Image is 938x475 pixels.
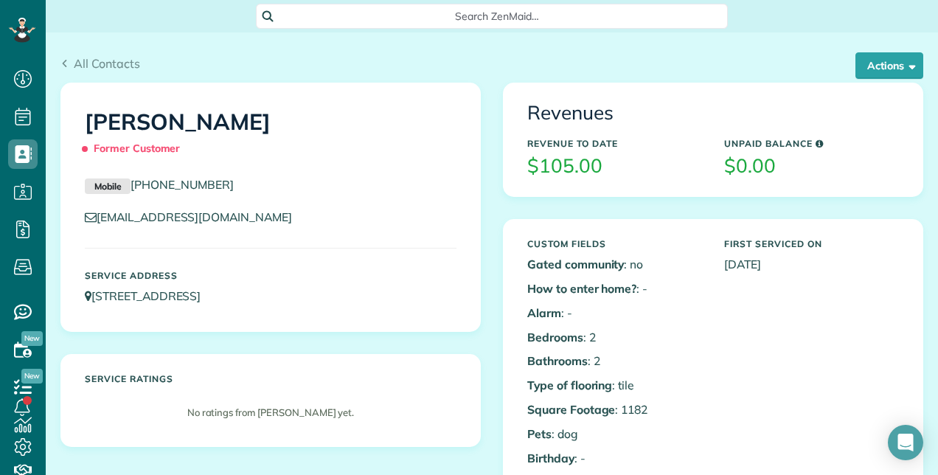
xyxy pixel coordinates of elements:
h3: Revenues [527,103,899,124]
div: Open Intercom Messenger [888,425,923,460]
b: Pets [527,426,552,441]
h5: Unpaid Balance [724,139,899,148]
small: Mobile [85,178,131,195]
h3: $105.00 [527,156,702,177]
b: Bathrooms [527,353,588,368]
p: : no [527,256,702,273]
p: : 2 [527,329,702,346]
span: Former Customer [85,136,187,162]
h5: Revenue to Date [527,139,702,148]
span: New [21,331,43,346]
b: How to enter home? [527,281,636,296]
p: : - [527,280,702,297]
h3: $0.00 [724,156,899,177]
h1: [PERSON_NAME] [85,110,456,162]
p: : - [527,305,702,322]
a: [STREET_ADDRESS] [85,288,215,303]
p: : 1182 [527,401,702,418]
h5: Custom Fields [527,239,702,249]
span: New [21,369,43,384]
b: Gated community [527,257,624,271]
a: All Contacts [60,55,140,72]
button: Actions [855,52,923,79]
b: Bedrooms [527,330,583,344]
p: : 2 [527,353,702,370]
h5: Service Address [85,271,456,280]
p: : tile [527,377,702,394]
b: Square Footage [527,402,615,417]
p: No ratings from [PERSON_NAME] yet. [92,406,449,420]
p: : - [527,450,702,467]
span: All Contacts [74,56,140,71]
a: Mobile[PHONE_NUMBER] [85,177,234,192]
b: Type of flooring [527,378,612,392]
p: : dog [527,426,702,443]
b: Birthday [527,451,574,465]
b: Alarm [527,305,561,320]
a: [EMAIL_ADDRESS][DOMAIN_NAME] [85,209,306,224]
h5: Service ratings [85,374,456,384]
h5: First Serviced On [724,239,899,249]
p: [DATE] [724,256,899,273]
